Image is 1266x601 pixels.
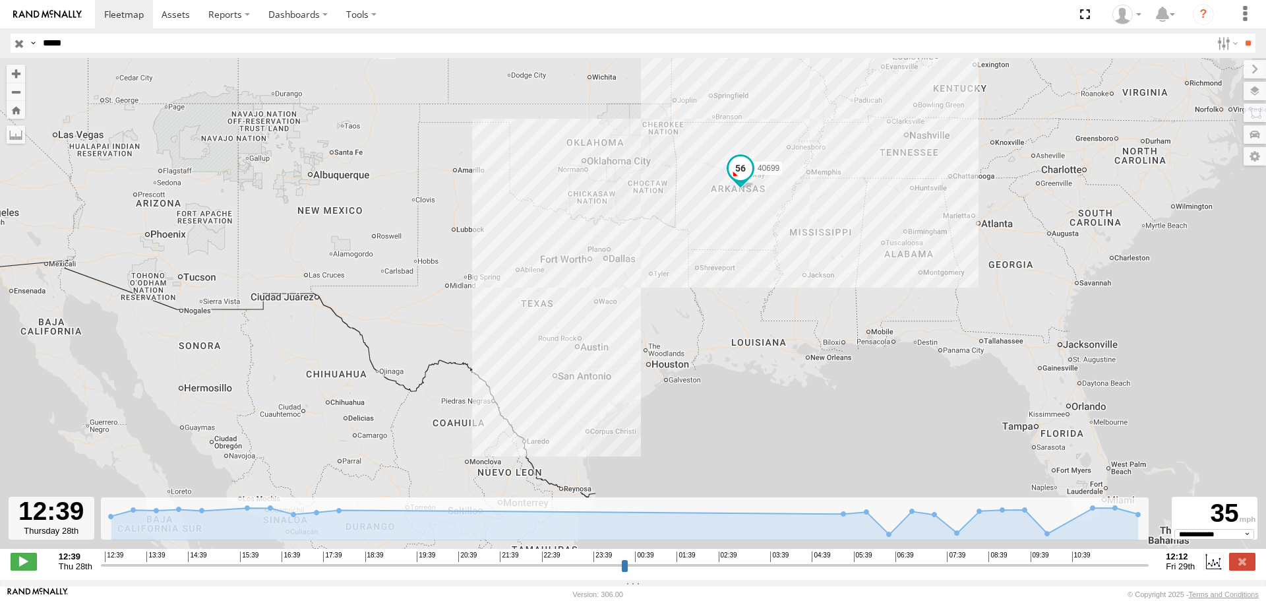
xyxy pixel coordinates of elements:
[59,552,92,561] strong: 12:39
[573,590,623,598] div: Version: 306.00
[323,552,342,562] span: 17:39
[59,561,92,571] span: Thu 28th Aug 2025
[947,552,965,562] span: 07:39
[7,101,25,119] button: Zoom Home
[1128,590,1259,598] div: © Copyright 2025 -
[7,82,25,101] button: Zoom out
[417,552,435,562] span: 19:39
[677,552,695,562] span: 01:39
[188,552,206,562] span: 14:39
[11,553,37,570] label: Play/Stop
[593,552,612,562] span: 23:39
[719,552,737,562] span: 02:39
[1229,553,1255,570] label: Close
[1072,552,1091,562] span: 10:39
[812,552,830,562] span: 04:39
[7,125,25,144] label: Measure
[500,552,518,562] span: 21:39
[1031,552,1049,562] span: 09:39
[240,552,258,562] span: 15:39
[1174,499,1255,529] div: 35
[28,34,38,53] label: Search Query
[758,164,779,173] span: 40699
[1108,5,1146,24] div: Caseta Laredo TX
[635,552,653,562] span: 00:39
[542,552,560,562] span: 22:39
[282,552,300,562] span: 16:39
[105,552,123,562] span: 12:39
[146,552,165,562] span: 13:39
[770,552,789,562] span: 03:39
[1244,147,1266,166] label: Map Settings
[7,65,25,82] button: Zoom in
[1193,4,1214,25] i: ?
[1189,590,1259,598] a: Terms and Conditions
[365,552,384,562] span: 18:39
[988,552,1007,562] span: 08:39
[7,588,68,601] a: Visit our Website
[458,552,477,562] span: 20:39
[13,10,82,19] img: rand-logo.svg
[1166,552,1195,561] strong: 12:12
[854,552,872,562] span: 05:39
[1166,561,1195,571] span: Fri 29th Aug 2025
[1212,34,1240,53] label: Search Filter Options
[895,552,914,562] span: 06:39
